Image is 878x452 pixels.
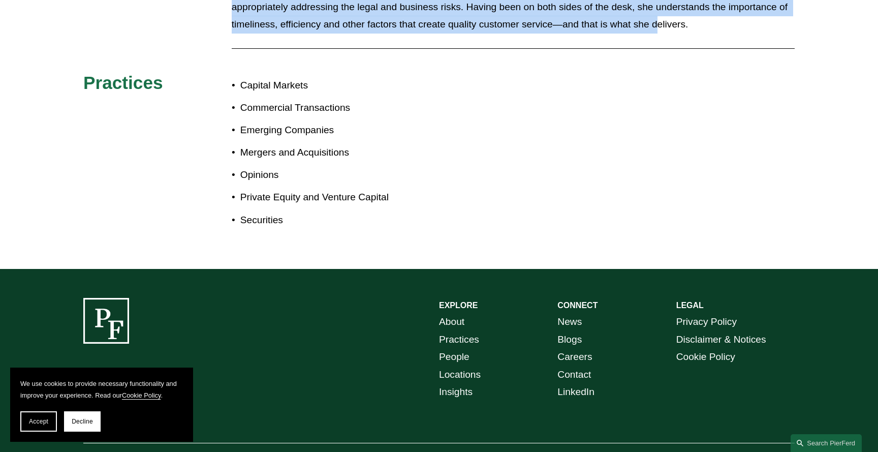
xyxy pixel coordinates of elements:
button: Decline [64,411,101,432]
a: Contact [557,366,591,384]
p: Commercial Transactions [240,99,439,117]
a: Cookie Policy [676,348,735,366]
p: We use cookies to provide necessary functionality and improve your experience. Read our . [20,378,183,401]
strong: CONNECT [557,301,598,310]
p: Capital Markets [240,77,439,95]
a: Cookie Policy [122,391,161,399]
section: Cookie banner [10,368,193,442]
p: Mergers and Acquisitions [240,144,439,162]
strong: LEGAL [676,301,704,310]
span: Practices [83,73,163,93]
a: About [439,313,464,331]
span: Accept [29,418,48,425]
a: Privacy Policy [676,313,737,331]
span: Decline [72,418,93,425]
button: Accept [20,411,57,432]
a: Insights [439,383,473,401]
a: News [557,313,582,331]
p: Opinions [240,166,439,184]
p: Emerging Companies [240,122,439,139]
a: People [439,348,469,366]
a: Locations [439,366,481,384]
a: Blogs [557,331,582,349]
p: Securities [240,212,439,229]
p: Private Equity and Venture Capital [240,189,439,206]
a: Careers [557,348,592,366]
a: LinkedIn [557,383,594,401]
a: Search this site [791,434,862,452]
strong: EXPLORE [439,301,478,310]
a: Disclaimer & Notices [676,331,766,349]
a: Practices [439,331,479,349]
